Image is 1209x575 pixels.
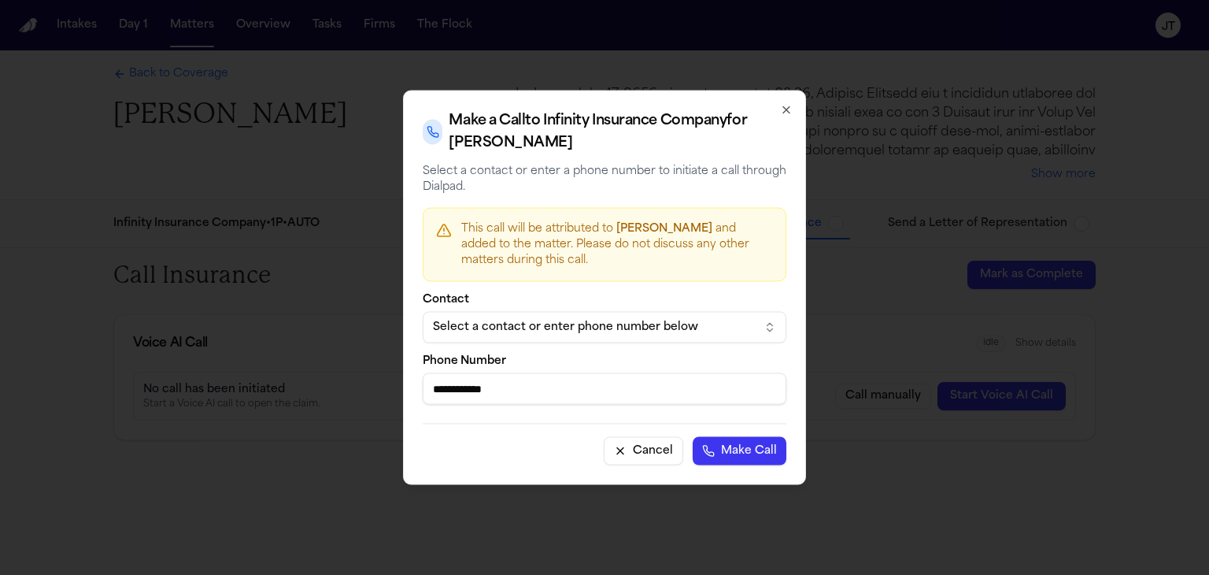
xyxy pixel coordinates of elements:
label: Phone Number [423,356,786,367]
p: Select a contact or enter a phone number to initiate a call through Dialpad. [423,164,786,195]
button: Cancel [604,437,683,466]
p: This call will be attributed to and added to the matter. Please do not discuss any other matters ... [461,221,773,269]
label: Contact [423,295,786,306]
span: [PERSON_NAME] [616,223,712,235]
div: Select a contact or enter phone number below [433,320,751,336]
h2: Make a Call to Infinity Insurance Company for [PERSON_NAME] [449,110,786,154]
button: Make Call [693,437,786,466]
